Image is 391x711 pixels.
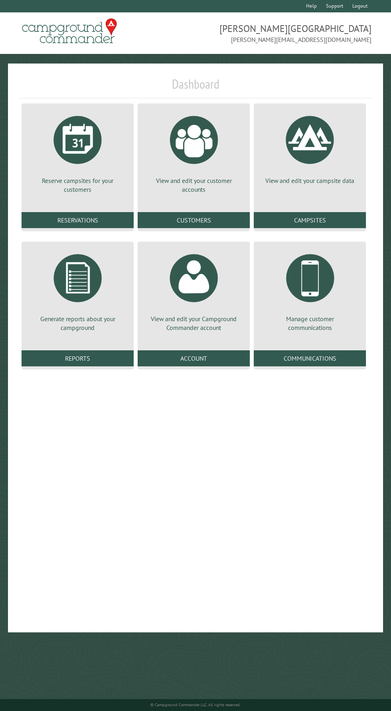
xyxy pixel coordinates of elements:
[22,212,134,228] a: Reservations
[263,314,356,332] p: Manage customer communications
[195,22,371,44] span: [PERSON_NAME][GEOGRAPHIC_DATA] [PERSON_NAME][EMAIL_ADDRESS][DOMAIN_NAME]
[254,350,366,366] a: Communications
[138,350,250,366] a: Account
[263,176,356,185] p: View and edit your campsite data
[31,314,124,332] p: Generate reports about your campground
[31,176,124,194] p: Reserve campsites for your customers
[150,702,241,707] small: © Campground Commander LLC. All rights reserved.
[31,110,124,194] a: Reserve campsites for your customers
[263,248,356,332] a: Manage customer communications
[22,350,134,366] a: Reports
[20,16,119,47] img: Campground Commander
[263,110,356,185] a: View and edit your campsite data
[147,314,240,332] p: View and edit your Campground Commander account
[147,248,240,332] a: View and edit your Campground Commander account
[20,76,371,98] h1: Dashboard
[254,212,366,228] a: Campsites
[147,176,240,194] p: View and edit your customer accounts
[138,212,250,228] a: Customers
[31,248,124,332] a: Generate reports about your campground
[147,110,240,194] a: View and edit your customer accounts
